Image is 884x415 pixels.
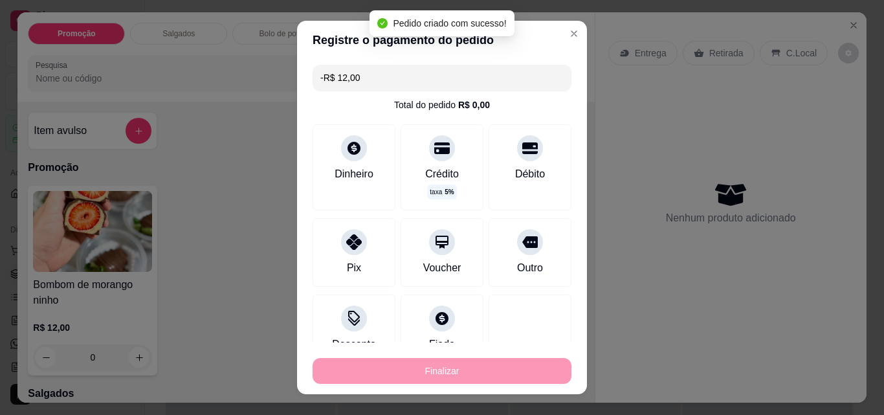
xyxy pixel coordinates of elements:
button: Close [564,23,584,44]
div: Desconto [332,337,376,352]
div: Crédito [425,166,459,182]
div: Fiado [429,337,455,352]
input: Ex.: hambúrguer de cordeiro [320,65,564,91]
div: Outro [517,260,543,276]
div: Dinheiro [335,166,373,182]
div: Total do pedido [394,98,490,111]
span: check-circle [377,18,388,28]
span: Pedido criado com sucesso! [393,18,506,28]
div: Pix [347,260,361,276]
span: 5 % [445,187,454,197]
header: Registre o pagamento do pedido [297,21,587,60]
div: Voucher [423,260,461,276]
p: taxa [430,187,454,197]
div: R$ 0,00 [458,98,490,111]
div: Débito [515,166,545,182]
